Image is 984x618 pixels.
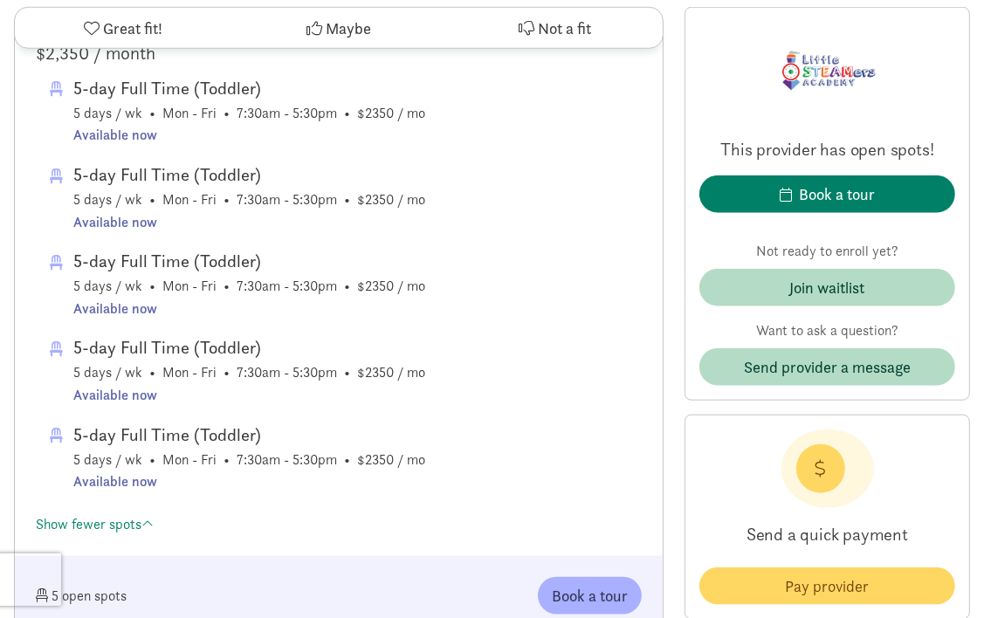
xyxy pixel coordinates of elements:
button: Maybe [231,8,446,48]
div: Available now [73,124,425,147]
div: 5-day Full Time (Toddler) [73,74,425,102]
div: 5-day Full Time (Toddler) [73,161,425,189]
div: Toddlers (1 yr - 2 yrs 5 mos) [36,5,642,33]
div: Book a tour [799,182,875,206]
span: 5 days / wk • Mon - Fri • 7:30am - 5:30pm • $2350 / mo [73,74,425,147]
div: Available now [73,298,425,320]
img: Provider logo [775,22,880,116]
p: Send a quick payment [699,508,955,560]
div: 5 open spots [36,577,339,615]
p: Not ready to enroll yet? [699,241,955,262]
span: Maybe [326,17,371,40]
button: Send provider a message [699,348,955,386]
span: Pay provider [786,574,870,598]
span: 5 days / wk • Mon - Fri • 7:30am - 5:30pm • $2350 / mo [73,161,425,233]
a: Show fewer spots [36,515,154,533]
div: Available now [73,470,425,493]
button: Great fit! [15,8,231,48]
div: 5-day Full Time (Toddler) [73,247,425,275]
span: Book a tour [552,584,628,608]
button: Not a fit [447,8,663,48]
span: Send provider a message [744,355,911,379]
p: This provider has open spots! [699,137,955,161]
span: 5 days / wk • Mon - Fri • 7:30am - 5:30pm • $2350 / mo [73,247,425,319]
div: Available now [73,211,425,234]
button: Book a tour [699,175,955,213]
div: 5-day Full Time (Toddler) [73,421,425,449]
span: 5 days / wk • Mon - Fri • 7:30am - 5:30pm • $2350 / mo [73,333,425,406]
span: Not a fit [538,17,591,40]
div: 5-day Full Time (Toddler) [73,333,425,361]
span: 5 days / wk • Mon - Fri • 7:30am - 5:30pm • $2350 / mo [73,421,425,493]
button: Join waitlist [699,269,955,306]
span: Great fit! [103,17,162,40]
div: $2,350 / month [36,39,642,67]
div: Available now [73,384,425,407]
button: Book a tour [538,577,642,615]
div: Join waitlist [790,276,865,299]
p: Want to ask a question? [699,320,955,341]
